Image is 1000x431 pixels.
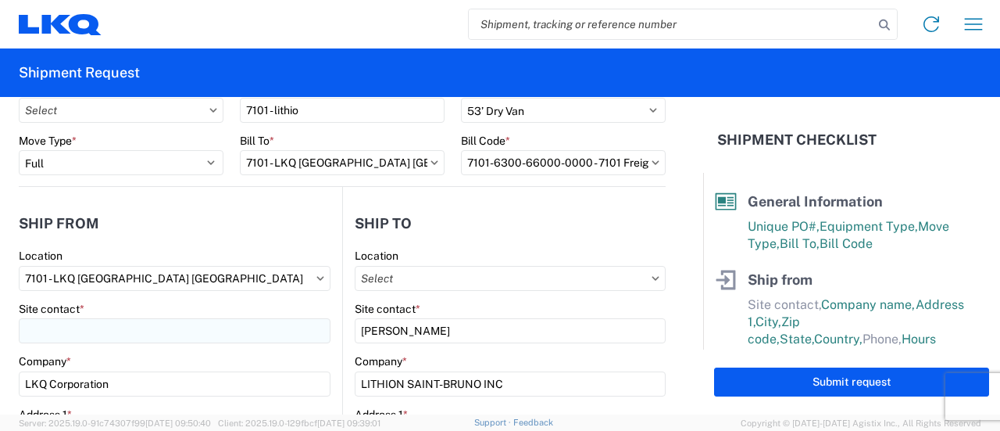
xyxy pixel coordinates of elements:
span: City, [755,314,781,329]
span: Hours to [778,349,827,364]
label: Site contact [355,302,420,316]
label: Address 1 [19,408,72,422]
label: Location [355,249,398,263]
span: State, [780,332,814,347]
span: Company name, [821,297,916,312]
label: Address 1 [355,408,408,422]
label: Company [19,354,71,368]
span: Unique PO#, [748,219,820,234]
h2: Shipment Request [19,63,140,82]
span: Country, [814,332,862,347]
input: Shipment, tracking or reference number [469,9,873,39]
span: Server: 2025.19.0-91c74307f99 [19,418,211,428]
a: Feedback [513,418,553,427]
button: Submit request [714,368,989,397]
label: Bill Code [461,134,510,148]
span: General Information [748,193,883,210]
label: Bill To [240,134,274,148]
label: Company [355,354,407,368]
input: Select [19,98,223,123]
input: Select [355,266,666,291]
span: Equipment Type, [820,219,918,234]
label: Location [19,249,62,263]
h2: Shipment Checklist [717,131,877,149]
span: Ship from [748,271,812,288]
h2: Ship from [19,216,99,232]
span: [DATE] 09:50:40 [145,418,211,428]
a: Support [474,418,513,427]
span: Phone, [862,332,902,347]
span: [DATE] 09:39:01 [317,418,380,428]
span: Client: 2025.19.0-129fbcf [218,418,380,428]
input: Select [240,150,445,175]
span: Bill To, [780,236,820,251]
input: Select [461,150,666,175]
span: Copyright © [DATE]-[DATE] Agistix Inc., All Rights Reserved [741,416,981,430]
label: Site contact [19,302,84,316]
label: Move Type [19,134,77,148]
span: Bill Code [820,236,873,251]
h2: Ship to [355,216,412,232]
span: Site contact, [748,297,821,312]
input: Select [19,266,330,291]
